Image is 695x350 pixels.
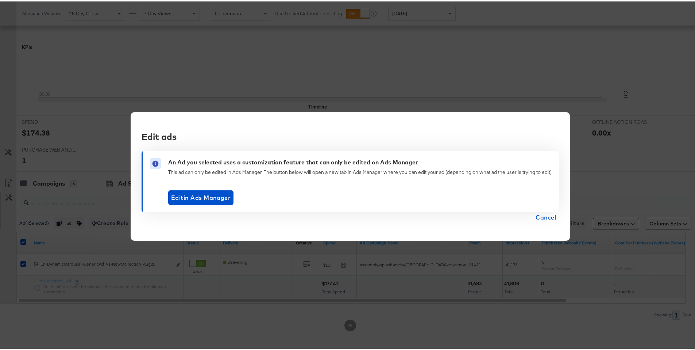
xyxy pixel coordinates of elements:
[168,189,233,203] button: Editin Ads Manager
[168,167,552,174] div: This ad can only be edited in Ads Manager. The button below will open a new tab in Ads Manager wh...
[536,211,556,221] span: Cancel
[168,157,418,165] div: An Ad you selected uses a customization feature that can only be edited on Ads Manager
[171,191,231,201] span: Edit in Ads Manager
[533,211,559,221] button: Cancel
[142,129,553,141] div: Edit ads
